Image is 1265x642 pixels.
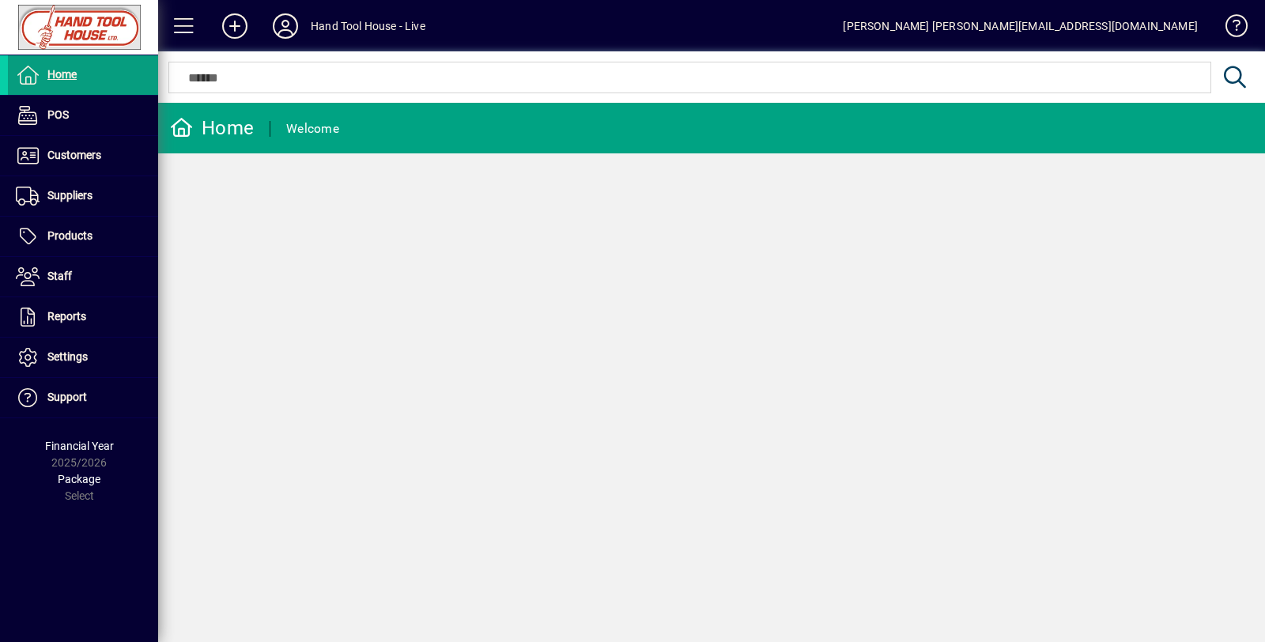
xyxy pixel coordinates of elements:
[1214,3,1245,55] a: Knowledge Base
[47,310,86,323] span: Reports
[311,13,425,39] div: Hand Tool House - Live
[47,68,77,81] span: Home
[47,189,93,202] span: Suppliers
[210,12,260,40] button: Add
[47,350,88,363] span: Settings
[8,96,158,135] a: POS
[170,115,254,141] div: Home
[843,13,1198,39] div: [PERSON_NAME] [PERSON_NAME][EMAIL_ADDRESS][DOMAIN_NAME]
[47,229,93,242] span: Products
[286,116,339,142] div: Welcome
[8,257,158,296] a: Staff
[47,108,69,121] span: POS
[47,270,72,282] span: Staff
[45,440,114,452] span: Financial Year
[8,136,158,176] a: Customers
[8,338,158,377] a: Settings
[260,12,311,40] button: Profile
[8,217,158,256] a: Products
[8,297,158,337] a: Reports
[47,391,87,403] span: Support
[8,378,158,417] a: Support
[47,149,101,161] span: Customers
[58,473,100,485] span: Package
[8,176,158,216] a: Suppliers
